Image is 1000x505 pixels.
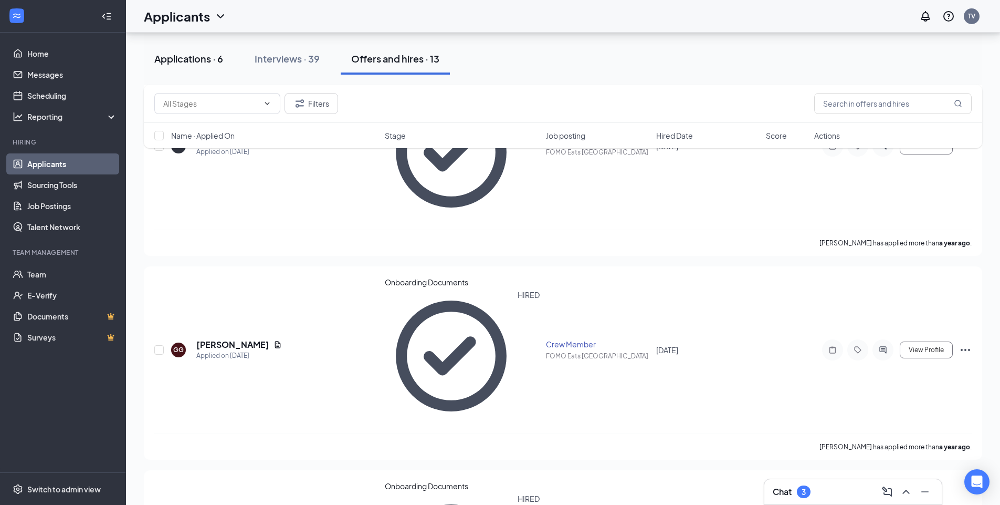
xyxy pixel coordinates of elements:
div: 3 [802,488,806,497]
div: Onboarding Documents [385,481,540,491]
h1: Applicants [144,7,210,25]
div: Reporting [27,111,118,122]
a: Sourcing Tools [27,174,117,195]
a: Applicants [27,153,117,174]
div: Hiring [13,138,115,147]
svg: Ellipses [959,344,972,356]
svg: CheckmarkCircle [385,290,518,423]
div: FOMO Eats [GEOGRAPHIC_DATA] [546,352,649,360]
input: All Stages [163,98,259,109]
a: Messages [27,64,117,85]
input: Search in offers and hires [814,93,972,114]
svg: QuestionInfo [942,10,955,23]
span: [DATE] [656,345,678,355]
span: Stage [385,130,406,141]
div: TV [968,12,975,20]
span: Score [766,130,787,141]
b: a year ago [939,443,970,451]
div: GG [173,345,184,354]
div: Interviews · 39 [255,52,320,65]
svg: Settings [13,484,23,494]
svg: ChevronDown [263,99,271,108]
a: SurveysCrown [27,327,117,348]
div: Team Management [13,248,115,257]
div: Offers and hires · 13 [351,52,439,65]
button: View Profile [900,342,953,358]
svg: Tag [851,346,864,354]
svg: ChevronUp [900,486,912,498]
svg: Analysis [13,111,23,122]
span: Hired Date [656,130,693,141]
b: a year ago [939,239,970,247]
div: Applied on [DATE] [196,351,282,361]
div: Crew Member [546,339,649,349]
div: HIRED [518,290,540,423]
div: Onboarding Documents [385,277,540,287]
a: E-Verify [27,285,117,306]
a: Job Postings [27,195,117,217]
a: DocumentsCrown [27,306,117,327]
p: [PERSON_NAME] has applied more than . [819,442,972,451]
h5: [PERSON_NAME] [196,339,269,351]
a: Team [27,264,117,285]
span: View Profile [909,346,944,354]
button: ComposeMessage [879,483,896,500]
svg: Collapse [101,11,112,22]
svg: ChevronDown [214,10,227,23]
span: Actions [814,130,840,141]
div: Open Intercom Messenger [964,469,990,494]
svg: ActiveChat [877,346,889,354]
span: Name · Applied On [171,130,235,141]
h3: Chat [773,486,792,498]
svg: WorkstreamLogo [12,11,22,21]
p: [PERSON_NAME] has applied more than . [819,239,972,248]
div: Applications · 6 [154,52,223,65]
a: Home [27,43,117,64]
svg: ComposeMessage [881,486,893,498]
div: Switch to admin view [27,484,101,494]
button: ChevronUp [898,483,914,500]
svg: Notifications [919,10,932,23]
svg: MagnifyingGlass [954,99,962,108]
svg: Filter [293,97,306,110]
span: Job posting [546,130,585,141]
button: Filter Filters [285,93,338,114]
button: Minimize [917,483,933,500]
a: Scheduling [27,85,117,106]
svg: Note [826,346,839,354]
svg: Minimize [919,486,931,498]
a: Talent Network [27,217,117,238]
svg: Document [273,341,282,349]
